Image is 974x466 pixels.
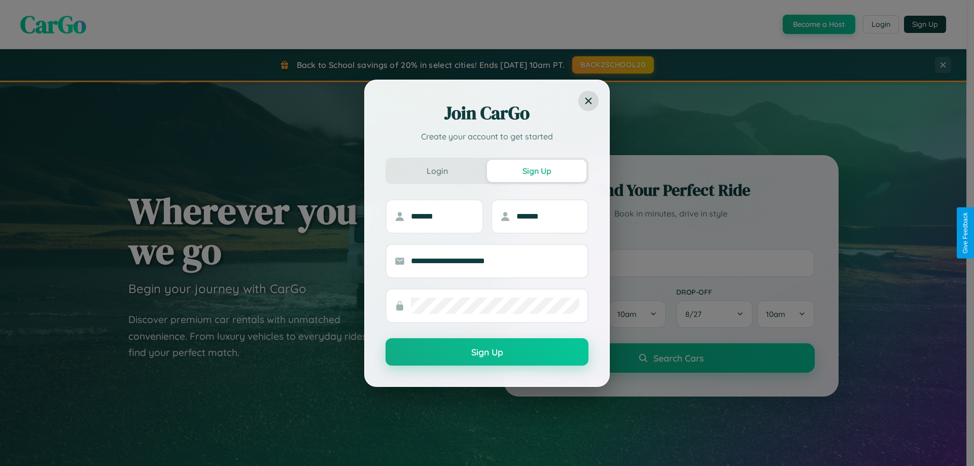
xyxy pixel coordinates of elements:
div: Give Feedback [962,212,969,254]
button: Sign Up [386,338,588,366]
p: Create your account to get started [386,130,588,142]
button: Sign Up [487,160,586,182]
button: Login [388,160,487,182]
h2: Join CarGo [386,101,588,125]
